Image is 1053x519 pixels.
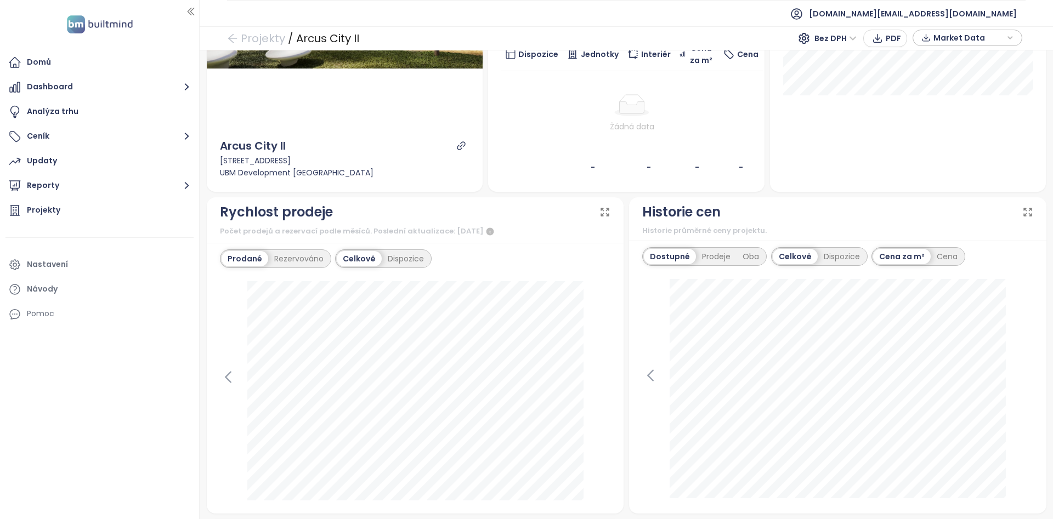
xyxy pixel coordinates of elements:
[220,202,333,223] div: Rychlost prodeje
[5,278,194,300] a: Návody
[933,30,1004,46] span: Market Data
[227,33,238,44] span: arrow-left
[931,249,964,264] div: Cena
[873,249,931,264] div: Cena za m²
[5,101,194,123] a: Analýza trhu
[27,307,54,321] div: Pomoc
[5,175,194,197] button: Reporty
[220,225,611,238] div: Počet prodejů a rezervací podle měsíců. Poslední aktualizace: [DATE]
[5,303,194,325] div: Pomoc
[773,249,818,264] div: Celkově
[919,30,1016,46] div: button
[5,254,194,276] a: Nastavení
[737,249,765,264] div: Oba
[222,251,268,266] div: Prodané
[27,55,51,69] div: Domů
[27,105,78,118] div: Analýza trhu
[591,162,595,173] b: -
[5,199,194,221] a: Projekty
[688,42,715,66] span: Cena za m²
[296,28,359,48] div: Arcus City II
[456,141,466,151] a: link
[809,1,1017,27] span: [DOMAIN_NAME][EMAIL_ADDRESS][DOMAIN_NAME]
[518,48,558,60] span: Dispozice
[288,28,293,48] div: /
[227,28,285,48] a: arrow-left Projekty
[382,251,430,266] div: Dispozice
[641,48,671,60] span: Interiér
[220,155,470,167] div: [STREET_ADDRESS]
[5,52,194,73] a: Domů
[5,76,194,98] button: Dashboard
[814,30,857,47] span: Bez DPH
[337,251,382,266] div: Celkově
[220,138,286,155] div: Arcus City II
[642,225,1033,236] div: Historie průměrné ceny projektu.
[27,258,68,271] div: Nastavení
[220,167,470,179] div: UBM Development [GEOGRAPHIC_DATA]
[27,282,58,296] div: Návody
[64,13,136,36] img: logo
[581,48,619,60] span: Jednotky
[739,162,743,173] b: -
[5,126,194,147] button: Ceník
[27,203,60,217] div: Projekty
[268,251,330,266] div: Rezervováno
[506,121,758,133] div: Žádná data
[818,249,866,264] div: Dispozice
[863,30,907,47] button: PDF
[27,154,57,168] div: Updaty
[886,32,901,44] span: PDF
[642,202,721,223] div: Historie cen
[5,150,194,172] a: Updaty
[696,249,737,264] div: Prodeje
[647,162,651,173] b: -
[737,48,758,60] span: Cena
[695,162,699,173] b: -
[644,249,696,264] div: Dostupné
